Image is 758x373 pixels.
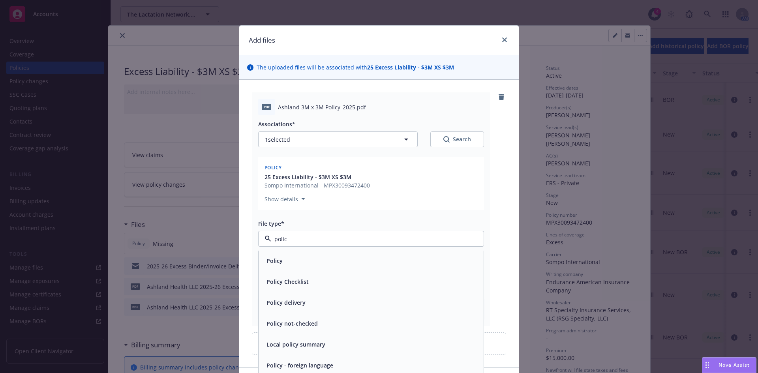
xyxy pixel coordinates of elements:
button: Policy not-checked [266,319,318,328]
button: Policy delivery [266,298,306,307]
button: Nova Assist [702,357,756,373]
input: Filter by keyword [271,235,468,243]
button: Policy [266,257,283,265]
button: Policy Checklist [266,277,309,286]
div: Drag to move [702,358,712,373]
span: Nova Assist [719,362,750,368]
